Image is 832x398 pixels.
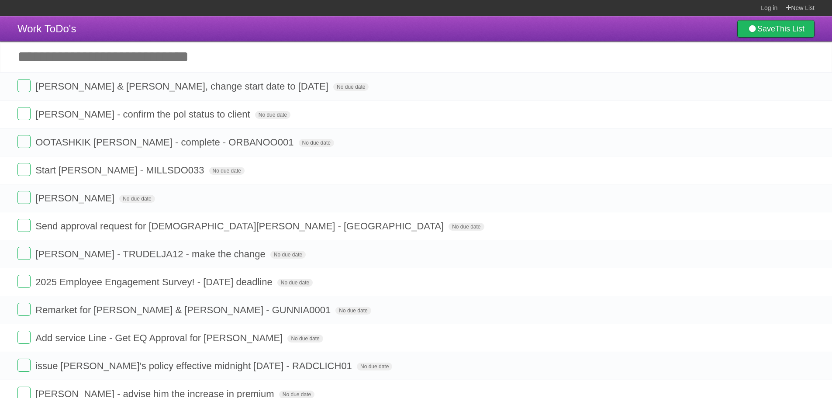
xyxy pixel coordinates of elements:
span: Send approval request for [DEMOGRAPHIC_DATA][PERSON_NAME] - [GEOGRAPHIC_DATA] [35,221,446,232]
span: No due date [449,223,484,231]
label: Done [17,247,31,260]
label: Done [17,331,31,344]
label: Done [17,359,31,372]
label: Done [17,79,31,92]
span: Add service Line - Get EQ Approval for [PERSON_NAME] [35,332,285,343]
span: No due date [357,363,392,370]
span: No due date [209,167,245,175]
span: No due date [333,83,369,91]
span: No due date [299,139,334,147]
a: SaveThis List [737,20,815,38]
span: Remarket for [PERSON_NAME] & [PERSON_NAME] - GUNNIA0001 [35,305,333,315]
label: Done [17,191,31,204]
span: No due date [277,279,313,287]
span: Work ToDo's [17,23,76,35]
label: Done [17,163,31,176]
span: [PERSON_NAME] & [PERSON_NAME], change start date to [DATE] [35,81,331,92]
span: [PERSON_NAME] [35,193,117,204]
span: No due date [335,307,371,315]
span: 2025 Employee Engagement Survey! - [DATE] deadline [35,277,275,287]
label: Done [17,219,31,232]
label: Done [17,135,31,148]
span: OOTASHKIK [PERSON_NAME] - complete - ORBANOO001 [35,137,296,148]
span: No due date [255,111,290,119]
span: [PERSON_NAME] - TRUDELJA12 - make the change [35,249,268,260]
span: No due date [119,195,155,203]
span: issue [PERSON_NAME]'s policy effective midnight [DATE] - RADCLICH01 [35,360,354,371]
label: Done [17,107,31,120]
label: Done [17,303,31,316]
label: Done [17,275,31,288]
span: No due date [287,335,323,343]
b: This List [775,24,804,33]
span: No due date [270,251,306,259]
span: Start [PERSON_NAME] - MILLSDO033 [35,165,206,176]
span: [PERSON_NAME] - confirm the pol status to client [35,109,252,120]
